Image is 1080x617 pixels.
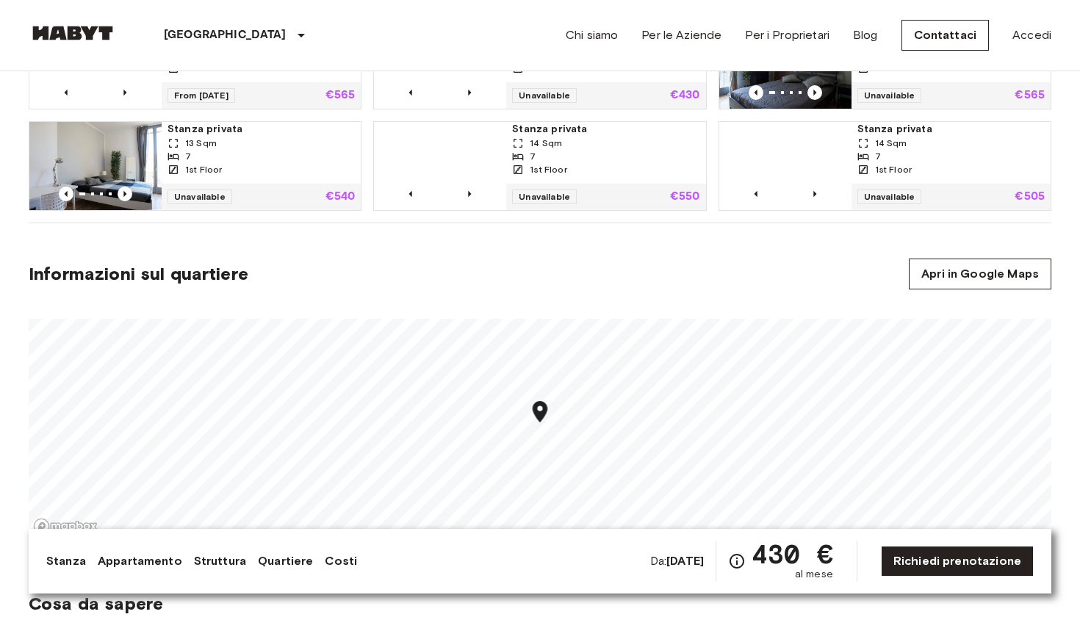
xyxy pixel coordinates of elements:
a: Costi [325,552,357,570]
p: €565 [325,90,356,101]
a: Chi siamo [566,26,618,44]
span: Unavailable [857,88,922,103]
a: Apri in Google Maps [909,259,1051,289]
span: 7 [875,150,881,163]
span: Da: [650,553,704,569]
button: Previous image [118,85,132,100]
p: €540 [325,191,356,203]
a: Accedi [1012,26,1051,44]
button: Previous image [462,85,477,100]
img: Marketing picture of unit IT-14-018-001-03H [374,122,506,210]
span: al mese [795,567,833,582]
button: Previous image [749,187,763,201]
a: Marketing picture of unit IT-14-018-001-01HPrevious imagePrevious imageStanza privata14 Sqm71st F... [719,121,1051,211]
img: Marketing picture of unit IT-14-018-001-01H [719,122,852,210]
button: Previous image [403,85,418,100]
span: Unavailable [168,190,232,204]
a: Per le Aziende [641,26,721,44]
button: Previous image [807,187,822,201]
button: Previous image [462,187,477,201]
a: Appartamento [98,552,182,570]
p: €430 [670,90,700,101]
button: Previous image [807,85,822,100]
b: [DATE] [666,554,704,568]
span: 7 [185,150,191,163]
p: €505 [1015,191,1045,203]
a: Marketing picture of unit IT-14-018-001-03HPrevious imagePrevious imageStanza privata14 Sqm71st F... [373,121,706,211]
span: Unavailable [512,88,577,103]
canvas: Map [29,319,1051,539]
div: Map marker [528,399,553,429]
a: Stanza [46,552,86,570]
button: Previous image [59,85,73,100]
span: 14 Sqm [530,137,562,150]
a: Blog [853,26,878,44]
span: Unavailable [857,190,922,204]
a: Struttura [194,552,246,570]
p: €550 [670,191,700,203]
span: Unavailable [512,190,577,204]
p: [GEOGRAPHIC_DATA] [164,26,287,44]
span: Stanza privata [168,122,355,137]
span: Cosa da sapere [29,593,1051,615]
button: Previous image [749,85,763,100]
span: From [DATE] [168,88,235,103]
button: Previous image [59,187,73,201]
span: 13 Sqm [185,137,217,150]
span: 1st Floor [875,163,912,176]
span: 1st Floor [185,163,222,176]
img: Habyt [29,26,117,40]
span: Informazioni sul quartiere [29,263,248,285]
a: Richiedi prenotazione [881,546,1034,577]
img: Marketing picture of unit IT-14-018-001-04H [29,122,162,210]
button: Previous image [403,187,418,201]
a: Contattaci [901,20,990,51]
a: Quartiere [258,552,313,570]
a: Marketing picture of unit IT-14-018-001-04HPrevious imagePrevious imageStanza privata13 Sqm71st F... [29,121,361,211]
span: 7 [530,150,536,163]
a: Per i Proprietari [745,26,829,44]
svg: Verifica i dettagli delle spese nella sezione 'Riassunto dei Costi'. Si prega di notare che gli s... [728,552,746,570]
a: Mapbox logo [33,518,98,535]
span: Stanza privata [512,122,699,137]
span: 14 Sqm [875,137,907,150]
span: 1st Floor [530,163,566,176]
span: Stanza privata [857,122,1045,137]
span: 430 € [752,541,833,567]
p: €565 [1015,90,1045,101]
button: Previous image [118,187,132,201]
